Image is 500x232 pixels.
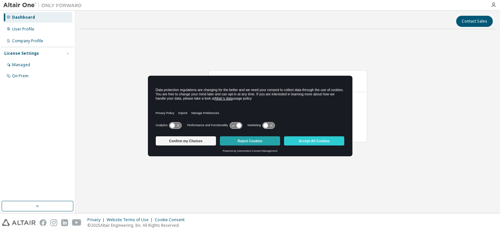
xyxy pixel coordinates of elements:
[2,219,36,226] img: altair_logo.svg
[456,16,493,27] button: Contact Sales
[107,217,155,222] div: Website Terms of Use
[12,15,35,20] div: Dashboard
[12,73,28,79] div: On Prem
[12,38,43,44] div: Company Profile
[50,219,57,226] img: instagram.svg
[12,62,30,68] div: Managed
[213,74,250,81] span: AU Data Analyst
[155,217,188,222] div: Cookie Consent
[4,51,39,56] div: License Settings
[40,219,46,226] img: facebook.svg
[72,219,81,226] img: youtube.svg
[61,219,68,226] img: linkedin.svg
[3,2,85,9] img: Altair One
[87,217,107,222] div: Privacy
[87,222,188,228] p: © 2025 Altair Engineering, Inc. All Rights Reserved.
[12,27,34,32] div: User Profile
